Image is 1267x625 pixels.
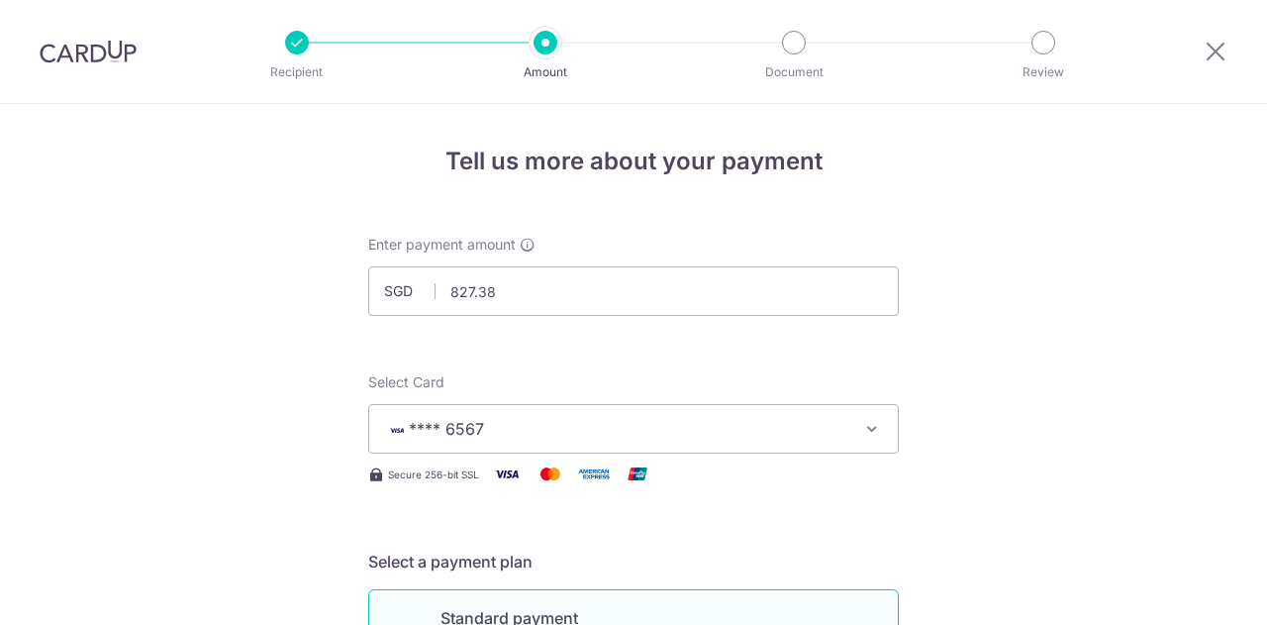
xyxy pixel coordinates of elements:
[368,550,899,573] h5: Select a payment plan
[224,62,370,82] p: Recipient
[721,62,867,82] p: Document
[384,281,436,301] span: SGD
[368,235,516,255] span: Enter payment amount
[368,373,444,390] span: translation missing: en.payables.payment_networks.credit_card.summary.labels.select_card
[618,462,657,486] img: Union Pay
[40,40,137,63] img: CardUp
[472,62,619,82] p: Amount
[368,266,899,316] input: 0.00
[574,462,614,486] img: American Express
[1140,566,1247,615] iframe: Opens a widget where you can find more information
[368,144,899,179] h4: Tell us more about your payment
[388,467,479,482] span: Secure 256-bit SSL
[487,462,527,486] img: Visa
[970,62,1117,82] p: Review
[385,423,409,437] img: VISA
[531,462,570,486] img: Mastercard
